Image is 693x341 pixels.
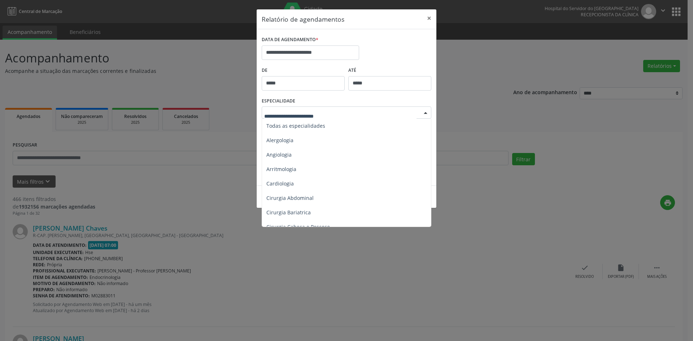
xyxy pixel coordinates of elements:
label: De [262,65,345,76]
span: Arritmologia [266,166,296,172]
span: Cirurgia Bariatrica [266,209,311,216]
span: Cirurgia Abdominal [266,194,314,201]
button: Close [422,9,436,27]
span: Cardiologia [266,180,294,187]
span: Alergologia [266,137,293,144]
h5: Relatório de agendamentos [262,14,344,24]
label: ESPECIALIDADE [262,96,295,107]
span: Todas as especialidades [266,122,325,129]
span: Cirurgia Cabeça e Pescoço [266,223,330,230]
label: DATA DE AGENDAMENTO [262,34,318,45]
span: Angiologia [266,151,292,158]
label: ATÉ [348,65,431,76]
